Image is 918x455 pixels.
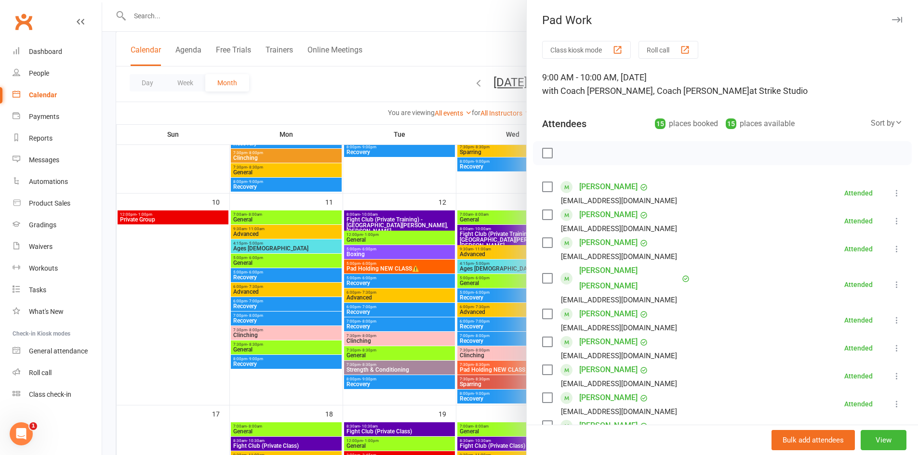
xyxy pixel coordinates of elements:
div: Messages [29,156,59,164]
a: Workouts [13,258,102,279]
a: [PERSON_NAME] [579,235,638,250]
div: [EMAIL_ADDRESS][DOMAIN_NAME] [561,250,677,263]
div: [EMAIL_ADDRESS][DOMAIN_NAME] [561,350,677,362]
a: Tasks [13,279,102,301]
iframe: Intercom live chat [10,422,33,445]
a: [PERSON_NAME] [579,207,638,222]
div: Payments [29,113,59,120]
div: 15 [655,118,665,129]
div: Tasks [29,286,46,294]
a: General attendance kiosk mode [13,340,102,362]
div: Product Sales [29,199,70,207]
a: Reports [13,128,102,149]
a: [PERSON_NAME] [579,390,638,405]
div: Dashboard [29,48,62,55]
button: Class kiosk mode [542,41,631,59]
a: [PERSON_NAME] [579,179,638,195]
a: Dashboard [13,41,102,63]
div: [EMAIL_ADDRESS][DOMAIN_NAME] [561,322,677,334]
a: Automations [13,171,102,193]
div: 15 [726,118,736,129]
a: [PERSON_NAME] [579,418,638,433]
a: [PERSON_NAME] [PERSON_NAME] [579,263,679,294]
div: Attendees [542,117,586,130]
button: Bulk add attendees [772,430,855,450]
div: What's New [29,308,64,315]
div: Gradings [29,221,56,229]
a: [PERSON_NAME] [579,306,638,322]
div: Class check-in [29,390,71,398]
div: Attended [844,281,873,288]
a: Waivers [13,236,102,258]
div: Attended [844,317,873,324]
div: places booked [655,117,718,130]
div: [EMAIL_ADDRESS][DOMAIN_NAME] [561,195,677,207]
div: Attended [844,345,873,351]
a: Gradings [13,214,102,236]
div: Attended [844,246,873,252]
div: [EMAIL_ADDRESS][DOMAIN_NAME] [561,222,677,235]
a: Roll call [13,362,102,384]
span: with Coach [PERSON_NAME], Coach [PERSON_NAME] [542,86,749,96]
div: Attended [844,373,873,379]
div: [EMAIL_ADDRESS][DOMAIN_NAME] [561,294,677,306]
div: Waivers [29,243,53,250]
a: Clubworx [12,10,36,34]
a: Class kiosk mode [13,384,102,405]
div: 9:00 AM - 10:00 AM, [DATE] [542,71,903,98]
div: General attendance [29,347,88,355]
a: People [13,63,102,84]
a: [PERSON_NAME] [579,334,638,350]
div: Attended [844,218,873,224]
div: Reports [29,134,53,142]
div: People [29,69,49,77]
div: Calendar [29,91,57,99]
div: [EMAIL_ADDRESS][DOMAIN_NAME] [561,405,677,418]
a: Messages [13,149,102,171]
a: What's New [13,301,102,323]
a: Product Sales [13,193,102,214]
div: Attended [844,401,873,407]
button: Roll call [639,41,698,59]
button: View [861,430,906,450]
div: Roll call [29,369,52,377]
div: places available [726,117,795,130]
span: at Strike Studio [749,86,808,96]
div: Attended [844,190,873,196]
a: [PERSON_NAME] [579,362,638,377]
div: [EMAIL_ADDRESS][DOMAIN_NAME] [561,377,677,390]
span: 1 [29,422,37,430]
div: Sort by [871,117,903,130]
div: Pad Work [527,13,918,27]
div: Workouts [29,264,58,272]
a: Calendar [13,84,102,106]
a: Payments [13,106,102,128]
div: Automations [29,178,68,185]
